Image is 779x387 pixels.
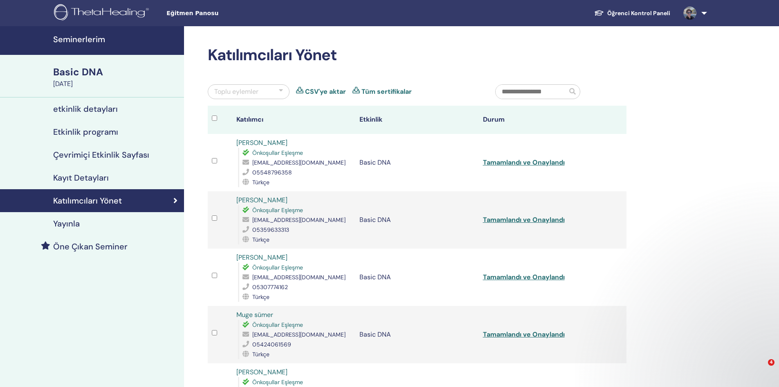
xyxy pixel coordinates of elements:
span: Önkoşullar Eşleşme [252,149,303,156]
a: [PERSON_NAME] [236,253,287,262]
span: Türkçe [252,293,269,301]
h4: Kayıt Detayları [53,173,109,183]
td: Basic DNA [355,191,478,249]
th: Katılımcı [232,106,355,134]
img: logo.png [54,4,152,23]
a: CSV'ye aktar [305,87,346,97]
a: Öğrenci Kontrol Paneli [588,6,677,21]
th: Durum [479,106,602,134]
a: Muge sümer [236,310,273,319]
a: [PERSON_NAME] [236,368,287,376]
span: Önkoşullar Eşleşme [252,206,303,214]
a: [PERSON_NAME] [236,138,287,147]
span: 4 [768,359,775,366]
span: 05424061569 [252,341,291,348]
a: Basic DNA[DATE] [48,65,184,89]
img: graduation-cap-white.svg [594,9,604,16]
span: Önkoşullar Eşleşme [252,378,303,386]
span: Önkoşullar Eşleşme [252,264,303,271]
span: [EMAIL_ADDRESS][DOMAIN_NAME] [252,216,346,224]
span: [EMAIL_ADDRESS][DOMAIN_NAME] [252,159,346,166]
a: Tamamlandı ve Onaylandı [483,330,565,339]
a: Tamamlandı ve Onaylandı [483,273,565,281]
td: Basic DNA [355,306,478,363]
h4: Seminerlerim [53,34,179,44]
iframe: Intercom live chat [751,359,771,379]
img: default.jpg [683,7,696,20]
span: Türkçe [252,236,269,243]
a: Tamamlandı ve Onaylandı [483,215,565,224]
span: Türkçe [252,179,269,186]
span: Önkoşullar Eşleşme [252,321,303,328]
span: [EMAIL_ADDRESS][DOMAIN_NAME] [252,274,346,281]
h4: Katılımcıları Yönet [53,196,122,206]
a: Tamamlandı ve Onaylandı [483,158,565,167]
div: Basic DNA [53,65,179,79]
h4: Öne Çıkan Seminer [53,242,128,251]
a: Tüm sertifikalar [361,87,412,97]
h2: Katılımcıları Yönet [208,46,626,65]
h4: Etkinlik programı [53,127,118,137]
span: 05359633313 [252,226,289,233]
div: [DATE] [53,79,179,89]
span: Eğitmen Panosu [166,9,289,18]
td: Basic DNA [355,249,478,306]
div: Toplu eylemler [214,87,258,97]
span: Türkçe [252,351,269,358]
h4: etkinlik detayları [53,104,118,114]
span: 05307774162 [252,283,288,291]
h4: Yayınla [53,219,80,229]
span: [EMAIL_ADDRESS][DOMAIN_NAME] [252,331,346,338]
td: Basic DNA [355,134,478,191]
a: [PERSON_NAME] [236,196,287,204]
span: 05548796358 [252,169,292,176]
th: Etkinlik [355,106,478,134]
h4: Çevrimiçi Etkinlik Sayfası [53,150,149,160]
